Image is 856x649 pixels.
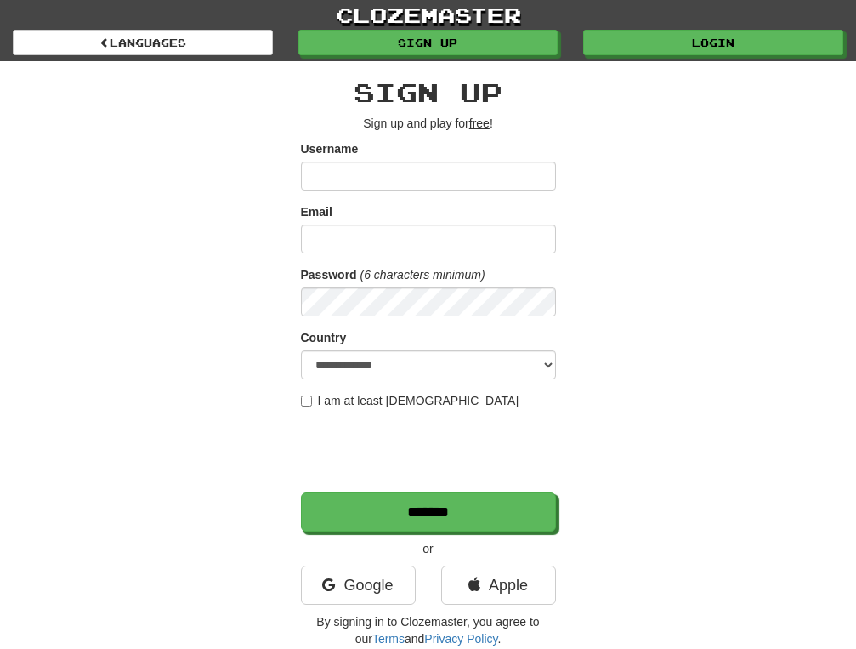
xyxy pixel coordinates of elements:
[301,566,416,605] a: Google
[301,418,559,484] iframe: reCAPTCHA
[301,329,347,346] label: Country
[301,266,357,283] label: Password
[372,632,405,646] a: Terms
[301,203,332,220] label: Email
[301,613,556,647] p: By signing in to Clozemaster, you agree to our and .
[301,392,519,409] label: I am at least [DEMOGRAPHIC_DATA]
[583,30,843,55] a: Login
[301,78,556,106] h2: Sign up
[301,396,312,407] input: I am at least [DEMOGRAPHIC_DATA]
[360,268,485,282] em: (6 characters minimum)
[441,566,556,605] a: Apple
[298,30,558,55] a: Sign up
[301,140,359,157] label: Username
[469,117,490,130] u: free
[301,540,556,557] p: or
[13,30,273,55] a: Languages
[301,115,556,132] p: Sign up and play for !
[424,632,497,646] a: Privacy Policy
